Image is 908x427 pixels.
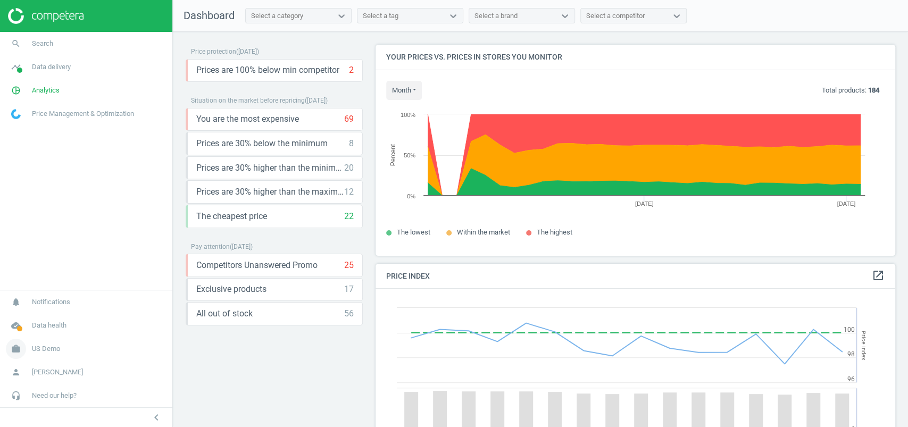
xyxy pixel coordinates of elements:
div: 69 [344,113,354,125]
tspan: [DATE] [837,200,855,207]
tspan: [DATE] [635,200,654,207]
i: open_in_new [872,269,885,282]
span: The highest [537,228,572,236]
span: Prices are 30% higher than the maximal [196,186,344,198]
span: US Demo [32,344,60,354]
span: Competitors Unanswered Promo [196,259,318,271]
span: You are the most expensive [196,113,299,125]
text: 50% [404,152,415,158]
div: 25 [344,259,354,271]
i: notifications [6,292,26,312]
button: month [386,81,422,100]
span: Price protection [191,48,236,55]
i: pie_chart_outlined [6,80,26,101]
i: timeline [6,57,26,77]
text: 100 [844,326,855,333]
div: 22 [344,211,354,222]
span: Price Management & Optimization [32,109,134,119]
span: Prices are 30% below the minimum [196,138,328,149]
h4: Your prices vs. prices in stores you monitor [376,45,895,70]
img: ajHJNr6hYgQAAAAASUVORK5CYII= [8,8,84,24]
i: work [6,339,26,359]
span: ( [DATE] ) [305,97,328,104]
span: Data delivery [32,62,71,72]
span: Within the market [457,228,510,236]
span: Data health [32,321,66,330]
span: Need our help? [32,391,77,400]
span: The cheapest price [196,211,267,222]
div: 56 [344,308,354,320]
span: [PERSON_NAME] [32,367,83,377]
span: Analytics [32,86,60,95]
div: Select a tag [363,11,398,21]
button: chevron_left [143,411,170,424]
div: 17 [344,283,354,295]
b: 184 [868,86,879,94]
tspan: Price Index [860,331,867,360]
span: Exclusive products [196,283,266,295]
i: search [6,34,26,54]
span: Pay attention [191,243,230,250]
span: Search [32,39,53,48]
i: chevron_left [150,411,163,424]
a: open_in_new [872,269,885,283]
div: Select a brand [474,11,518,21]
span: Notifications [32,297,70,307]
tspan: Percent [389,144,397,166]
span: ( [DATE] ) [236,48,259,55]
img: wGWNvw8QSZomAAAAABJRU5ErkJggg== [11,109,21,119]
div: 8 [349,138,354,149]
div: 12 [344,186,354,198]
span: Dashboard [184,9,235,22]
text: 96 [847,375,855,383]
p: Total products: [822,86,879,95]
div: 2 [349,64,354,76]
span: Prices are 30% higher than the minimum [196,162,344,174]
div: Select a category [251,11,303,21]
span: Prices are 100% below min competitor [196,64,339,76]
span: All out of stock [196,308,253,320]
div: Select a competitor [586,11,645,21]
i: person [6,362,26,382]
span: ( [DATE] ) [230,243,253,250]
i: cloud_done [6,315,26,336]
h4: Price Index [376,264,895,289]
text: 0% [407,193,415,199]
span: The lowest [397,228,430,236]
text: 100% [401,112,415,118]
text: 98 [847,350,855,358]
div: 20 [344,162,354,174]
span: Situation on the market before repricing [191,97,305,104]
i: headset_mic [6,386,26,406]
